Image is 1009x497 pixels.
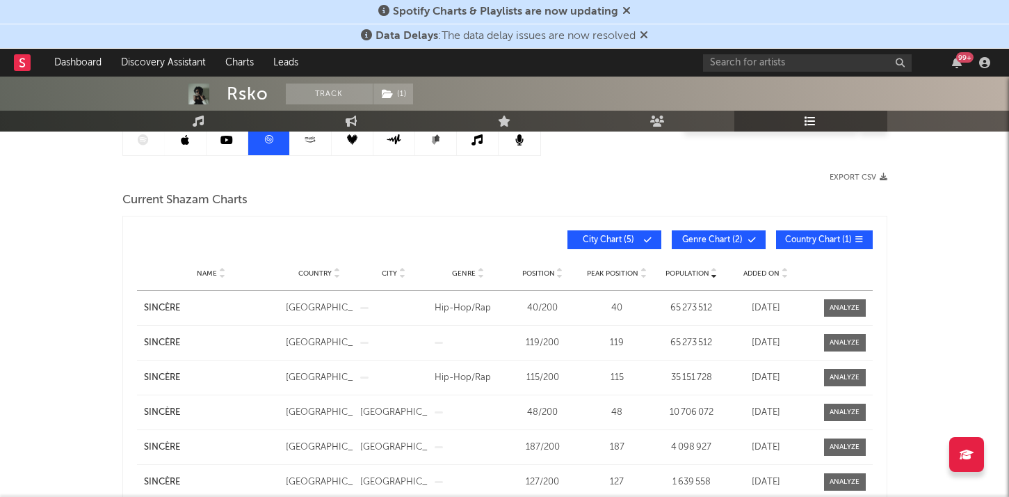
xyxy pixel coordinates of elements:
div: 4 098 927 [658,441,725,455]
input: Search for artists [703,54,912,72]
div: 10 706 072 [658,406,725,420]
div: 48 / 200 [509,406,576,420]
span: Genre Chart ( 2 ) [681,236,745,244]
div: [DATE] [732,371,800,385]
span: Name [197,269,217,278]
div: Rsko [227,84,268,104]
div: [GEOGRAPHIC_DATA] [360,406,428,420]
a: SINCÈRE [144,371,279,385]
span: Data Delays [376,31,438,42]
span: City Chart ( 5 ) [576,236,640,244]
a: Discovery Assistant [111,49,216,77]
div: [GEOGRAPHIC_DATA] [286,406,353,420]
span: Dismiss [622,6,631,17]
span: Position [522,269,555,278]
div: 48 [583,406,651,420]
div: 119 [583,336,651,350]
span: Country [298,269,332,278]
div: 187 / 200 [509,441,576,455]
span: : The data delay issues are now resolved [376,31,636,42]
a: Dashboard [45,49,111,77]
div: 115 / 200 [509,371,576,385]
div: 40 [583,301,651,315]
div: 119 / 200 [509,336,576,350]
div: Hip-Hop/Rap [435,301,502,315]
a: Charts [216,49,264,77]
span: City [382,269,397,278]
div: [GEOGRAPHIC_DATA] [286,475,353,489]
div: [GEOGRAPHIC_DATA] [286,336,353,350]
div: 99 + [956,52,974,63]
span: Population [665,269,709,278]
button: Track [286,84,373,104]
div: [GEOGRAPHIC_DATA] [286,301,353,315]
div: [GEOGRAPHIC_DATA] [286,371,353,385]
a: Leads [264,49,308,77]
div: [DATE] [732,441,800,455]
a: SINCÈRE [144,406,279,420]
button: Country Chart(1) [776,230,873,249]
div: 127 [583,475,651,489]
span: Genre [452,269,476,278]
div: 187 [583,441,651,455]
button: (1) [373,84,413,104]
span: Peak Position [587,269,638,278]
div: [DATE] [732,475,800,489]
div: 35 151 728 [658,371,725,385]
span: Country Chart ( 1 ) [785,236,852,244]
div: 1 639 558 [658,475,725,489]
div: Hip-Hop/Rap [435,371,502,385]
button: City Chart(5) [567,230,661,249]
a: SINCÈRE [144,301,279,315]
div: [DATE] [732,406,800,420]
a: SINCÈRE [144,475,279,489]
a: SINCÈRE [144,336,279,350]
span: ( 1 ) [373,84,414,104]
div: [GEOGRAPHIC_DATA] [286,441,353,455]
div: 40 / 200 [509,301,576,315]
div: 65 273 512 [658,301,725,315]
button: Export CSV [830,173,887,182]
span: Current Shazam Charts [122,192,248,209]
div: 127 / 200 [509,475,576,489]
div: [GEOGRAPHIC_DATA] [360,441,428,455]
span: Spotify Charts & Playlists are now updating [393,6,618,17]
div: 115 [583,371,651,385]
div: [DATE] [732,336,800,350]
span: Added On [743,269,780,278]
a: SINCÈRE [144,441,279,455]
div: 65 273 512 [658,336,725,350]
button: Genre Chart(2) [672,230,766,249]
button: 99+ [952,57,962,68]
span: Dismiss [640,31,648,42]
div: [DATE] [732,301,800,315]
div: [GEOGRAPHIC_DATA] [360,475,428,489]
